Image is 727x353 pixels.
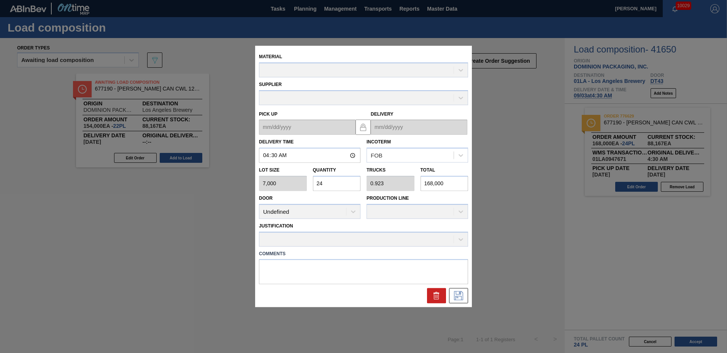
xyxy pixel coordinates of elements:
[259,196,273,201] label: Door
[427,288,446,304] div: Delete Order
[259,248,468,259] label: Comments
[259,82,282,87] label: Supplier
[259,120,356,135] input: mm/dd/yyyy
[259,223,293,229] label: Justification
[449,288,468,304] div: Edit Order
[367,168,386,173] label: Trucks
[259,137,360,148] label: Delivery Time
[313,168,336,173] label: Quantity
[371,111,394,117] label: Delivery
[359,122,368,132] img: locked
[421,168,435,173] label: Total
[259,111,278,117] label: Pick up
[356,119,371,135] button: locked
[259,165,307,176] label: Lot size
[367,196,409,201] label: Production Line
[367,140,391,145] label: Incoterm
[371,120,467,135] input: mm/dd/yyyy
[259,54,282,59] label: Material
[371,152,383,159] div: FOB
